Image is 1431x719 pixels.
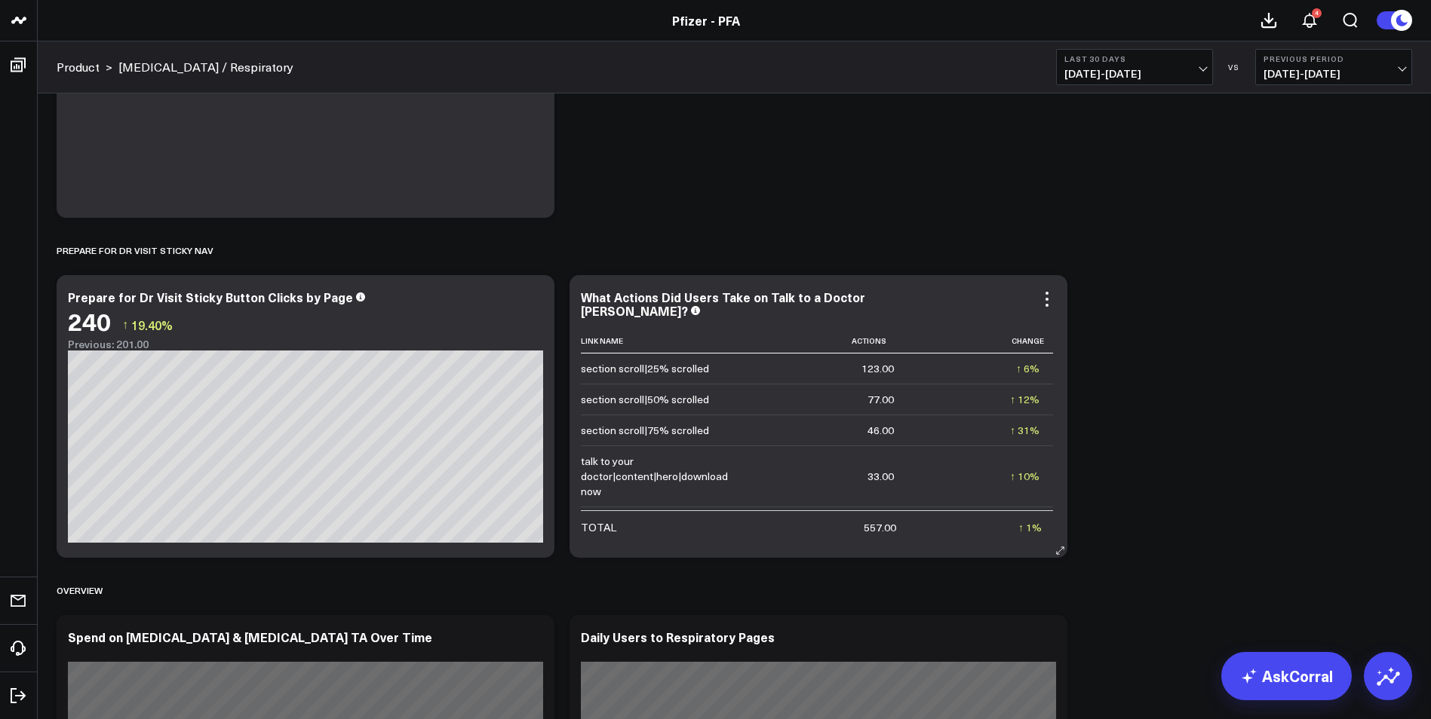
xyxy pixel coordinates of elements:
span: [DATE] - [DATE] [1064,68,1205,80]
button: Previous Period[DATE]-[DATE] [1255,49,1412,85]
div: TOTAL [581,520,616,535]
div: 46.00 [868,423,894,438]
div: Daily Users to Respiratory Pages [581,629,775,645]
div: Prepare for Dr Visit Sticky Button Clicks by Page [68,289,353,305]
div: Prepare for Dr Visit Sticky Nav [57,233,213,268]
div: section scroll|25% scrolled [581,361,709,376]
div: Overview [57,573,103,607]
span: [DATE] - [DATE] [1264,68,1404,80]
div: Spend on [MEDICAL_DATA] & [MEDICAL_DATA] TA Over Time [68,629,432,645]
div: 123.00 [861,361,894,376]
div: Previous: 201.00 [68,338,543,350]
div: ↑ 12% [1010,392,1039,407]
div: ↑ 1% [1018,520,1042,535]
span: ↑ [122,315,128,335]
div: talk to your doctor|content|hero|download now [581,454,728,499]
th: Change [907,329,1053,353]
div: ↑ 10% [1010,469,1039,484]
div: 77.00 [868,392,894,407]
div: 4 [1312,8,1322,18]
button: Last 30 Days[DATE]-[DATE] [1056,49,1213,85]
div: ↑ 31% [1010,423,1039,438]
span: 19.40% [131,317,173,333]
div: 557.00 [864,520,896,535]
th: Actions [742,329,907,353]
a: [MEDICAL_DATA] / Respiratory [118,59,293,75]
div: section scroll|75% scrolled [581,423,709,438]
a: Product [57,59,100,75]
div: 33.00 [868,469,894,484]
div: ↑ 6% [1016,361,1039,376]
div: > [57,59,112,75]
b: Last 30 Days [1064,54,1205,63]
a: AskCorral [1221,652,1352,700]
a: Pfizer - PFA [672,12,740,29]
div: VS [1221,63,1248,72]
th: Link Name [581,329,742,353]
div: section scroll|50% scrolled [581,392,709,407]
b: Previous Period [1264,54,1404,63]
div: 240 [68,307,111,335]
div: What Actions Did Users Take on Talk to a Doctor [PERSON_NAME]? [581,289,865,319]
